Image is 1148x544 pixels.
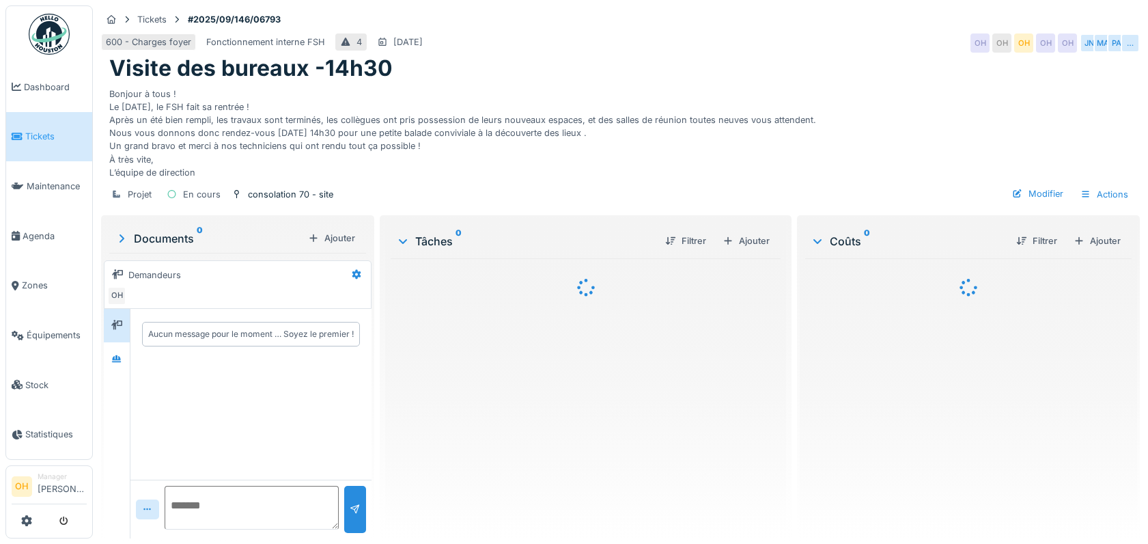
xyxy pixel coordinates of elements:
h1: Visite des bureaux -14h30 [109,55,393,81]
div: OH [1014,33,1033,53]
sup: 0 [456,233,462,249]
span: Statistiques [25,428,87,441]
div: Aucun message pour le moment … Soyez le premier ! [148,328,354,340]
div: Actions [1074,185,1134,204]
div: OH [992,33,1011,53]
a: Dashboard [6,62,92,112]
div: Ajouter [717,232,775,250]
a: Agenda [6,211,92,261]
div: Filtrer [660,232,712,250]
div: JN [1080,33,1099,53]
div: Manager [38,472,87,482]
div: Coûts [811,233,1005,249]
sup: 0 [864,233,870,249]
div: Tâches [396,233,655,249]
a: Stock [6,360,92,410]
img: Badge_color-CXgf-gQk.svg [29,14,70,55]
a: Maintenance [6,161,92,211]
a: Équipements [6,310,92,360]
div: Bonjour à tous ! Le [DATE], le FSH fait sa rentrée ! Après un été bien rempli, les travaux sont t... [109,82,1132,179]
div: [DATE] [393,36,423,49]
div: OH [107,286,126,305]
li: OH [12,476,32,497]
div: Documents [115,230,303,247]
a: Tickets [6,112,92,162]
div: OH [1058,33,1077,53]
span: Stock [25,379,87,392]
a: Zones [6,261,92,311]
span: Dashboard [24,81,87,94]
div: consolation 70 - site [248,188,333,201]
div: OH [1036,33,1055,53]
span: Agenda [23,230,87,243]
div: 600 - Charges foyer [106,36,191,49]
a: OH Manager[PERSON_NAME] [12,472,87,504]
div: Projet [128,188,152,201]
a: Statistiques [6,410,92,460]
div: Demandeurs [128,269,181,282]
sup: 0 [197,230,203,247]
div: … [1121,33,1140,53]
div: Tickets [137,13,167,26]
li: [PERSON_NAME] [38,472,87,501]
div: OH [970,33,990,53]
div: Fonctionnement interne FSH [206,36,325,49]
div: Modifier [1007,185,1069,203]
div: PA [1107,33,1126,53]
strong: #2025/09/146/06793 [182,13,286,26]
div: Ajouter [303,229,361,247]
span: Zones [22,279,87,292]
div: 4 [356,36,362,49]
span: Équipements [27,329,87,342]
div: Ajouter [1068,232,1126,250]
span: Maintenance [27,180,87,193]
div: MA [1093,33,1112,53]
div: Filtrer [1011,232,1063,250]
span: Tickets [25,130,87,143]
div: En cours [183,188,221,201]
